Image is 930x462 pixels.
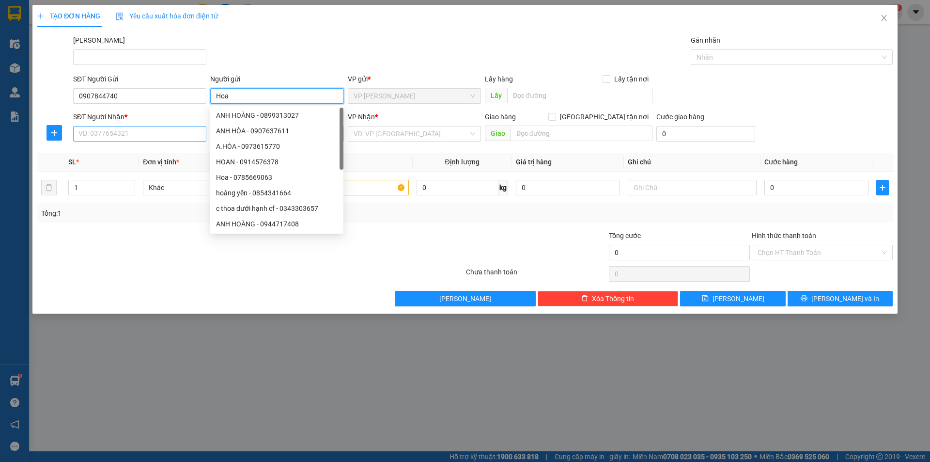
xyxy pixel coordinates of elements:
[216,172,338,183] div: Hoa - 0785669063
[485,113,516,121] span: Giao hàng
[210,108,343,123] div: ANH HOÀNG - 0899313027
[880,14,888,22] span: close
[210,216,343,232] div: ANH HOÀNG - 0944717408
[68,158,76,166] span: SL
[93,8,170,32] div: VP [PERSON_NAME]
[516,158,552,166] span: Giá trị hàng
[354,89,475,103] span: VP Phạm Ngũ Lão
[37,12,100,20] span: TẠO ĐƠN HÀNG
[210,185,343,201] div: hoàng yến - 0854341664
[609,232,641,239] span: Tổng cước
[516,180,620,195] input: 0
[93,9,116,19] span: Nhận:
[93,43,170,57] div: 0918149190
[485,75,513,83] span: Lấy hàng
[73,112,206,122] div: SĐT Người Nhận
[73,49,206,65] input: Mã ĐH
[876,180,889,195] button: plus
[870,5,898,32] button: Close
[680,291,785,306] button: save[PERSON_NAME]
[41,208,359,219] div: Tổng: 1
[216,110,338,121] div: ANH HOÀNG - 0899313027
[93,32,170,43] div: TOM & JERRY
[445,158,480,166] span: Định lượng
[788,291,893,306] button: printer[PERSON_NAME] và In
[37,13,44,19] span: plus
[216,157,338,167] div: HOAN - 0914576378
[764,158,798,166] span: Cước hàng
[624,153,760,172] th: Ghi chú
[592,293,634,304] span: Xóa Thông tin
[610,74,652,84] span: Lấy tận nơi
[210,74,343,84] div: Người gửi
[41,180,57,195] button: delete
[465,267,608,284] div: Chưa thanh toán
[713,293,764,304] span: [PERSON_NAME]
[47,129,62,137] span: plus
[702,295,709,303] span: save
[348,113,375,121] span: VP Nhận
[279,180,408,195] input: VD: Bàn, Ghế
[485,126,511,141] span: Giao
[556,112,652,122] span: [GEOGRAPHIC_DATA] tận nơi
[877,184,888,191] span: plus
[216,203,338,214] div: c thoa dưới hạnh cf - 0343303657
[538,291,679,306] button: deleteXóa Thông tin
[628,180,757,195] input: Ghi Chú
[210,201,343,216] div: c thoa dưới hạnh cf - 0343303657
[8,43,86,57] div: 0839618903
[116,13,124,20] img: icon
[348,74,481,84] div: VP gửi
[8,8,86,32] div: VP [PERSON_NAME]
[210,170,343,185] div: Hoa - 0785669063
[811,293,879,304] span: [PERSON_NAME] và In
[656,126,755,142] input: Cước giao hàng
[801,295,807,303] span: printer
[210,123,343,139] div: ANH HÒA - 0907637611
[149,180,266,195] span: Khác
[216,126,338,136] div: ANH HÒA - 0907637611
[498,180,508,195] span: kg
[143,158,179,166] span: Đơn vị tính
[8,9,23,19] span: Gửi:
[752,232,816,239] label: Hình thức thanh toán
[485,88,507,103] span: Lấy
[73,36,125,44] label: Mã ĐH
[73,74,206,84] div: SĐT Người Gửi
[116,12,218,20] span: Yêu cầu xuất hóa đơn điện tử
[216,219,338,229] div: ANH HOÀNG - 0944717408
[8,32,86,43] div: CTY HỘI AN
[511,126,652,141] input: Dọc đường
[691,36,720,44] label: Gán nhãn
[91,63,171,76] div: 40.000
[91,65,105,75] span: CC :
[507,88,652,103] input: Dọc đường
[216,188,338,198] div: hoàng yến - 0854341664
[581,295,588,303] span: delete
[210,139,343,154] div: A.HÒA - 0973615770
[210,154,343,170] div: HOAN - 0914576378
[395,291,536,306] button: [PERSON_NAME]
[46,125,62,141] button: plus
[216,141,338,152] div: A.HÒA - 0973615770
[656,113,704,121] label: Cước giao hàng
[439,293,491,304] span: [PERSON_NAME]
